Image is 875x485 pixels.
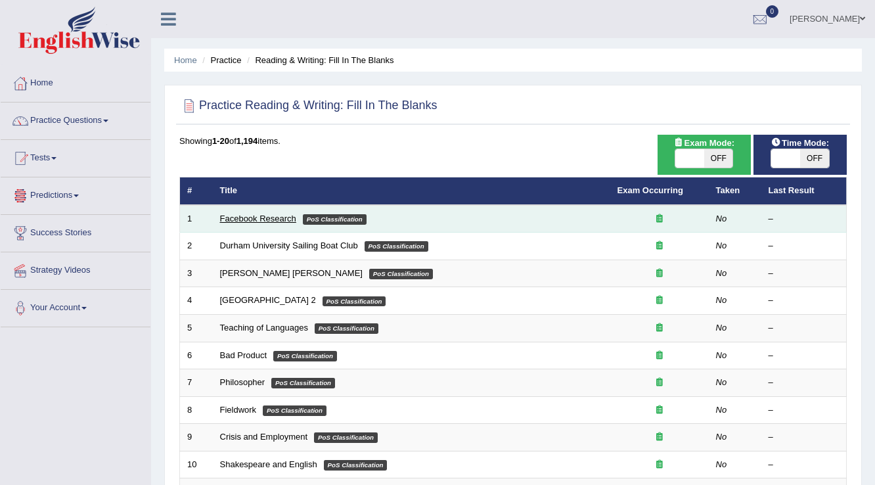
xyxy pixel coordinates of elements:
div: – [769,213,840,225]
a: Philosopher [220,377,265,387]
div: Exam occurring question [617,294,702,307]
div: – [769,459,840,471]
em: No [716,268,727,278]
a: Practice Questions [1,103,150,135]
div: Showing of items. [179,135,847,147]
div: – [769,322,840,335]
div: Exam occurring question [617,431,702,444]
td: 3 [180,260,213,287]
a: Durham University Sailing Boat Club [220,241,358,250]
a: Facebook Research [220,214,296,223]
a: Tests [1,140,150,173]
div: – [769,240,840,252]
td: 8 [180,396,213,424]
em: No [716,432,727,442]
em: PoS Classification [271,378,335,388]
span: OFF [800,149,829,168]
em: PoS Classification [369,269,433,279]
div: Exam occurring question [617,350,702,362]
em: No [716,214,727,223]
em: No [716,295,727,305]
a: Home [1,65,150,98]
td: 9 [180,424,213,451]
em: PoS Classification [263,405,326,416]
div: Exam occurring question [617,404,702,417]
td: 6 [180,342,213,369]
a: Predictions [1,177,150,210]
a: Teaching of Languages [220,323,308,333]
a: Shakespeare and English [220,459,317,469]
a: Exam Occurring [617,185,683,195]
em: PoS Classification [315,323,378,334]
a: Strategy Videos [1,252,150,285]
th: # [180,177,213,205]
em: PoS Classification [314,432,378,443]
em: No [716,377,727,387]
div: Exam occurring question [617,213,702,225]
span: Time Mode: [766,136,834,150]
em: PoS Classification [324,460,388,471]
div: Exam occurring question [617,459,702,471]
em: No [716,350,727,360]
div: Show exams occurring in exams [658,135,751,175]
td: 4 [180,287,213,315]
td: 2 [180,233,213,260]
em: No [716,323,727,333]
em: No [716,241,727,250]
div: Exam occurring question [617,322,702,335]
li: Practice [199,54,241,66]
a: Your Account [1,290,150,323]
em: PoS Classification [323,296,386,307]
div: – [769,350,840,362]
em: No [716,405,727,415]
td: 10 [180,451,213,478]
em: PoS Classification [273,351,337,361]
a: Bad Product [220,350,267,360]
th: Taken [709,177,761,205]
li: Reading & Writing: Fill In The Blanks [244,54,393,66]
em: No [716,459,727,469]
span: Exam Mode: [668,136,739,150]
div: – [769,294,840,307]
a: Crisis and Employment [220,432,308,442]
span: OFF [704,149,733,168]
th: Title [213,177,610,205]
em: PoS Classification [365,241,428,252]
a: Fieldwork [220,405,257,415]
td: 5 [180,315,213,342]
b: 1,194 [236,136,258,146]
div: – [769,431,840,444]
div: Exam occurring question [617,377,702,389]
div: – [769,377,840,389]
em: PoS Classification [303,214,367,225]
span: 0 [766,5,779,18]
a: [PERSON_NAME] [PERSON_NAME] [220,268,363,278]
th: Last Result [761,177,847,205]
h2: Practice Reading & Writing: Fill In The Blanks [179,96,437,116]
td: 1 [180,205,213,233]
a: [GEOGRAPHIC_DATA] 2 [220,295,316,305]
div: Exam occurring question [617,267,702,280]
div: – [769,267,840,280]
b: 1-20 [212,136,229,146]
td: 7 [180,369,213,397]
div: – [769,404,840,417]
a: Success Stories [1,215,150,248]
div: Exam occurring question [617,240,702,252]
a: Home [174,55,197,65]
